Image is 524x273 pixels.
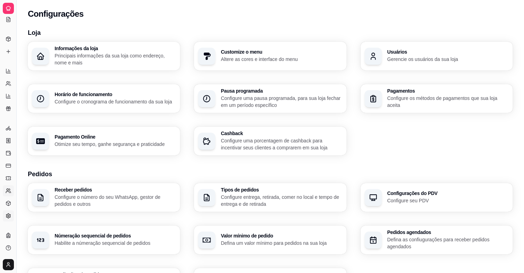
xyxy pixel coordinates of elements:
[55,134,176,139] h3: Pagamento Online
[387,95,509,109] p: Configure os métodos de pagamentos que sua loja aceita
[28,28,513,38] h3: Loja
[221,95,342,109] p: Configure uma pausa programada, para sua loja fechar em um período específico
[221,194,342,208] p: Configure entrega, retirada, comer no local e tempo de entrega e de retirada
[28,183,180,212] button: Receber pedidosConfigure o número do seu WhatsApp, gestor de pedidos e outros
[55,46,176,51] h3: Informações da loja
[221,137,342,151] p: Configure uma porcentagem de cashback para incentivar seus clientes a comprarem em sua loja
[387,56,509,63] p: Gerencie os usuários da sua loja
[194,42,346,70] button: Customize o menuAltere as cores e interface do menu
[221,49,342,54] h3: Customize o menu
[221,56,342,63] p: Altere as cores e interface do menu
[194,127,346,155] button: CashbackConfigure uma porcentagem de cashback para incentivar seus clientes a comprarem em sua loja
[28,8,83,19] h2: Configurações
[221,88,342,93] h3: Pausa programada
[28,127,180,155] button: Pagamento OnlineOtimize seu tempo, ganhe segurança e praticidade
[28,169,513,179] h3: Pedidos
[28,42,180,70] button: Informações da lojaPrincipais informações da sua loja como endereço, nome e mais
[55,233,176,238] h3: Númeração sequencial de pedidos
[221,233,342,238] h3: Valor mínimo de pedido
[387,197,509,204] p: Configure seu PDV
[361,226,513,254] button: Pedidos agendadosDefina as confiugurações para receber pedidos agendados
[28,226,180,254] button: Númeração sequencial de pedidosHabilite a númeração sequencial de pedidos
[361,84,513,113] button: PagamentosConfigure os métodos de pagamentos que sua loja aceita
[387,236,509,250] p: Defina as confiugurações para receber pedidos agendados
[221,131,342,136] h3: Cashback
[28,84,180,113] button: Horário de funcionamentoConfigure o cronograma de funcionamento da sua loja
[221,240,342,247] p: Defina um valor mínimo para pedidos na sua loja
[55,141,176,148] p: Otimize seu tempo, ganhe segurança e praticidade
[55,240,176,247] p: Habilite a númeração sequencial de pedidos
[194,84,346,113] button: Pausa programadaConfigure uma pausa programada, para sua loja fechar em um período específico
[55,98,176,105] p: Configure o cronograma de funcionamento da sua loja
[55,52,176,66] p: Principais informações da sua loja como endereço, nome e mais
[55,194,176,208] p: Configure o número do seu WhatsApp, gestor de pedidos e outros
[361,42,513,70] button: UsuáriosGerencie os usuários da sua loja
[387,191,509,196] h3: Configurações do PDV
[55,92,176,97] h3: Horário de funcionamento
[194,226,346,254] button: Valor mínimo de pedidoDefina um valor mínimo para pedidos na sua loja
[55,187,176,192] h3: Receber pedidos
[194,183,346,212] button: Tipos de pedidosConfigure entrega, retirada, comer no local e tempo de entrega e de retirada
[361,183,513,212] button: Configurações do PDVConfigure seu PDV
[387,49,509,54] h3: Usuários
[387,230,509,235] h3: Pedidos agendados
[387,88,509,93] h3: Pagamentos
[221,187,342,192] h3: Tipos de pedidos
